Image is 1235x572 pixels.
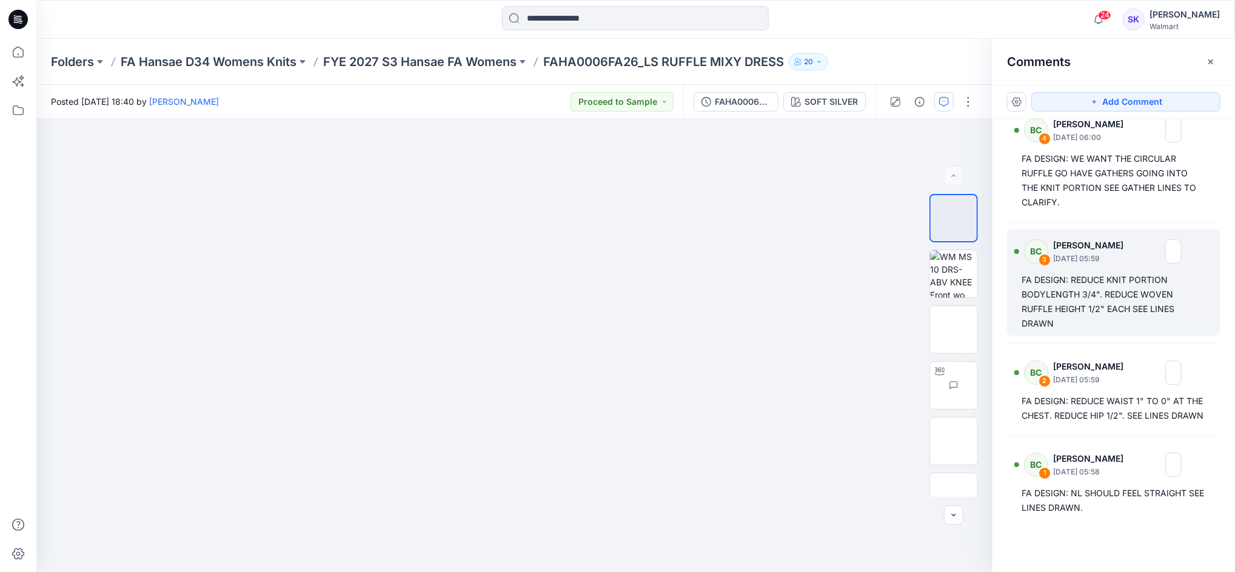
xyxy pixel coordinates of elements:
div: FA DESIGN: REDUCE WAIST 1" TO 0" AT THE CHEST. REDUCE HIP 1/2". SEE LINES DRAWN [1022,394,1206,423]
div: FA DESIGN: REDUCE KNIT PORTION BODYLENGTH 3/4". REDUCE WOVEN RUFFLE HEIGHT 1/2" EACH SEE LINES DRAWN [1022,273,1206,331]
p: FAHA0006FA26_LS RUFFLE MIXY DRESS [543,53,784,70]
div: Walmart [1150,22,1220,31]
div: FA DESIGN: NL SHOULD FEEL STRAIGHT SEE LINES DRAWN. [1022,486,1206,515]
div: BC [1024,118,1048,142]
p: [PERSON_NAME] [1053,359,1131,374]
button: Add Comment [1031,92,1220,111]
img: WM MS 10 DRS-ABV KNEE Front wo Avatar [930,250,977,298]
div: FA DESIGN: WE WANT THE CIRCULAR RUFFLE GO HAVE GATHERS GOING INTO THE KNIT PORTION SEE GATHER LIN... [1022,151,1206,210]
span: Posted [DATE] 18:40 by [51,95,219,108]
p: [PERSON_NAME] [1053,451,1131,466]
button: 20 [789,53,828,70]
div: BC [1024,361,1048,385]
button: Details [910,92,929,111]
div: SK [1123,8,1145,30]
a: [PERSON_NAME] [149,96,219,107]
a: FA Hansae D34 Womens Knits [121,53,296,70]
div: FAHA0006FA26_LS RUFFLE MIXY DRESS [715,95,771,108]
a: Folders [51,53,94,70]
div: 1 [1039,467,1051,479]
a: FYE 2027 S3 Hansae FA Womens [323,53,517,70]
div: BC [1024,453,1048,477]
p: [DATE] 05:58 [1053,466,1131,478]
p: [PERSON_NAME] [1053,117,1131,131]
div: 4 [1039,133,1051,145]
div: SOFT SILVER [805,95,858,108]
div: 3 [1039,254,1051,266]
p: [DATE] 05:59 [1053,253,1131,265]
button: FAHA0006FA26_LS RUFFLE MIXY DRESS [694,92,778,111]
p: [DATE] 05:59 [1053,374,1131,386]
div: [PERSON_NAME] [1150,7,1220,22]
button: SOFT SILVER [783,92,866,111]
span: 24 [1098,10,1111,20]
p: [PERSON_NAME] [1053,238,1131,253]
p: 20 [804,55,813,68]
div: 2 [1039,375,1051,387]
h2: Comments [1007,55,1071,69]
p: [DATE] 06:00 [1053,131,1131,144]
div: BC [1024,239,1048,264]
